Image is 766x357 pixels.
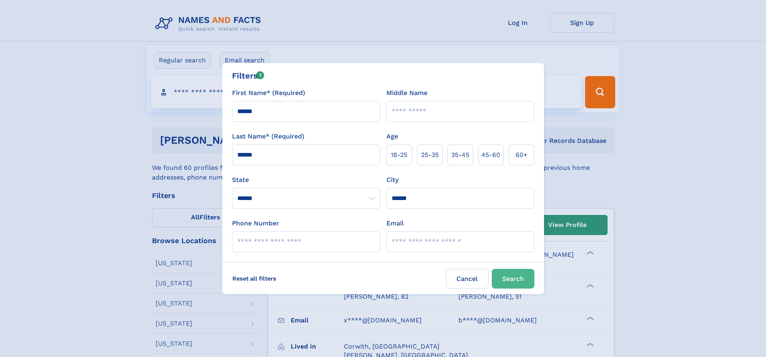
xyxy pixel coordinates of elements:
label: Reset all filters [227,269,281,288]
span: 60+ [515,150,528,160]
label: Last Name* (Required) [232,132,304,141]
label: Email [386,219,404,228]
span: 45‑60 [481,150,500,160]
label: City [386,175,398,185]
button: Search [492,269,534,289]
label: Middle Name [386,88,427,98]
label: Phone Number [232,219,279,228]
label: Cancel [446,269,489,289]
span: 35‑45 [451,150,469,160]
span: 25‑35 [421,150,439,160]
label: Age [386,132,398,141]
label: First Name* (Required) [232,88,305,98]
label: State [232,175,380,185]
span: 18‑25 [391,150,407,160]
div: Filters [232,70,265,82]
